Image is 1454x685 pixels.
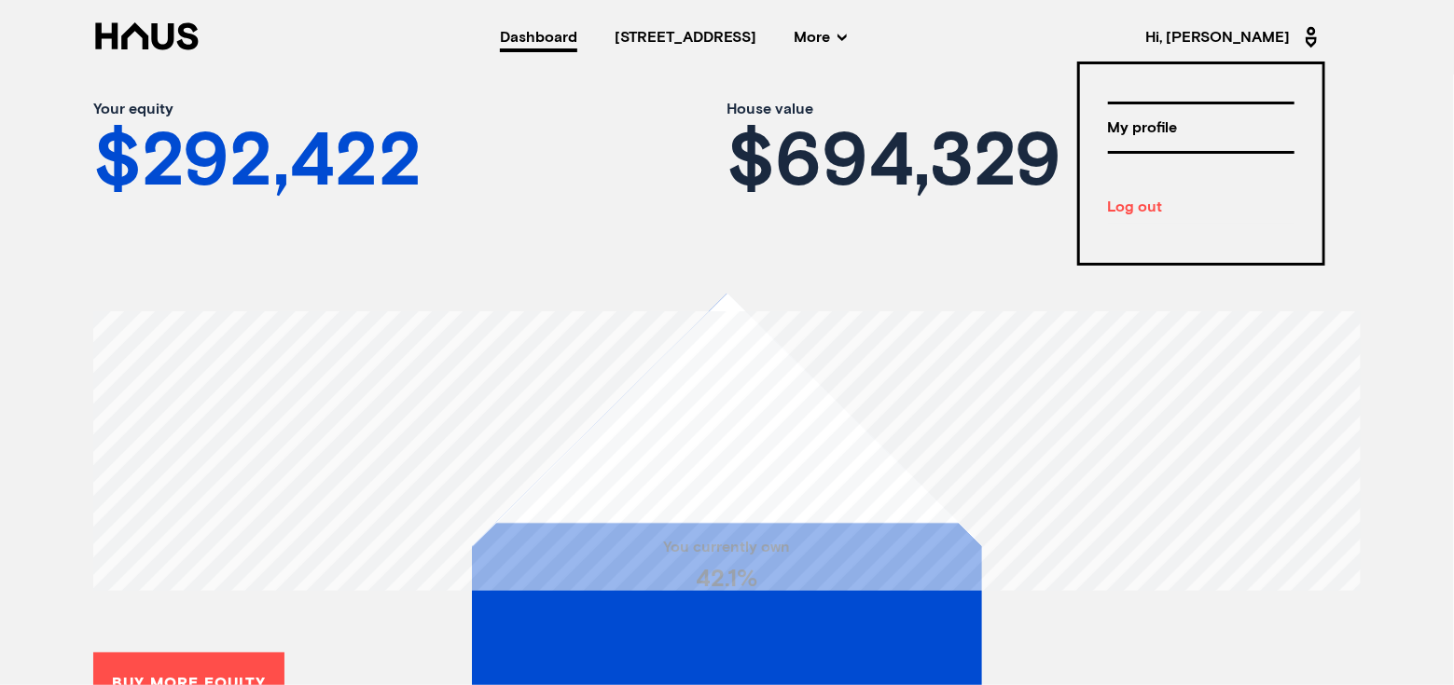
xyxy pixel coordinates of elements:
[93,126,727,200] div: $ 292,422
[727,126,1362,200] div: $ 694,329
[1108,112,1295,144] div: My profile
[1108,102,1295,151] a: My profile
[794,30,847,45] span: More
[93,93,173,126] span: Your equity
[1146,22,1323,52] span: Hi, [PERSON_NAME]
[500,30,577,45] a: Dashboard
[1108,191,1295,224] div: Log out
[615,30,756,45] div: [STREET_ADDRESS]
[727,93,814,126] span: House value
